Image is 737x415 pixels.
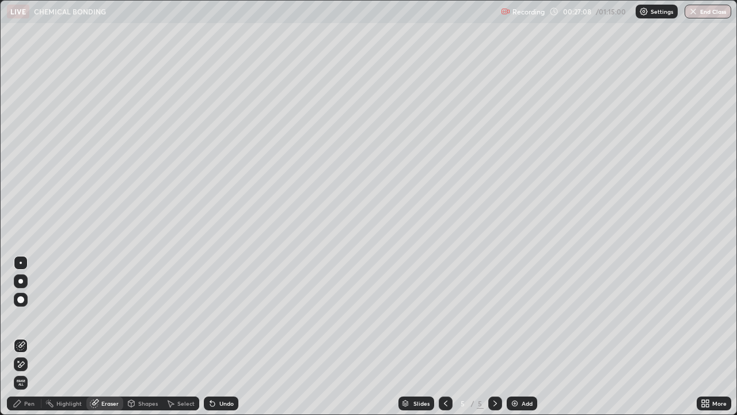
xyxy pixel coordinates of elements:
span: Erase all [14,379,27,386]
p: CHEMICAL BONDING [34,7,106,16]
p: Recording [512,7,545,16]
img: end-class-cross [689,7,698,16]
div: Eraser [101,401,119,406]
div: 5 [457,400,469,407]
img: recording.375f2c34.svg [501,7,510,16]
img: class-settings-icons [639,7,648,16]
div: Select [177,401,195,406]
div: / [471,400,474,407]
div: Pen [24,401,35,406]
img: add-slide-button [510,399,519,408]
div: Undo [219,401,234,406]
div: More [712,401,727,406]
div: Shapes [138,401,158,406]
div: 5 [477,398,484,409]
p: LIVE [10,7,26,16]
div: Add [522,401,533,406]
div: Highlight [56,401,82,406]
button: End Class [685,5,731,18]
div: Slides [413,401,430,406]
p: Settings [651,9,673,14]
